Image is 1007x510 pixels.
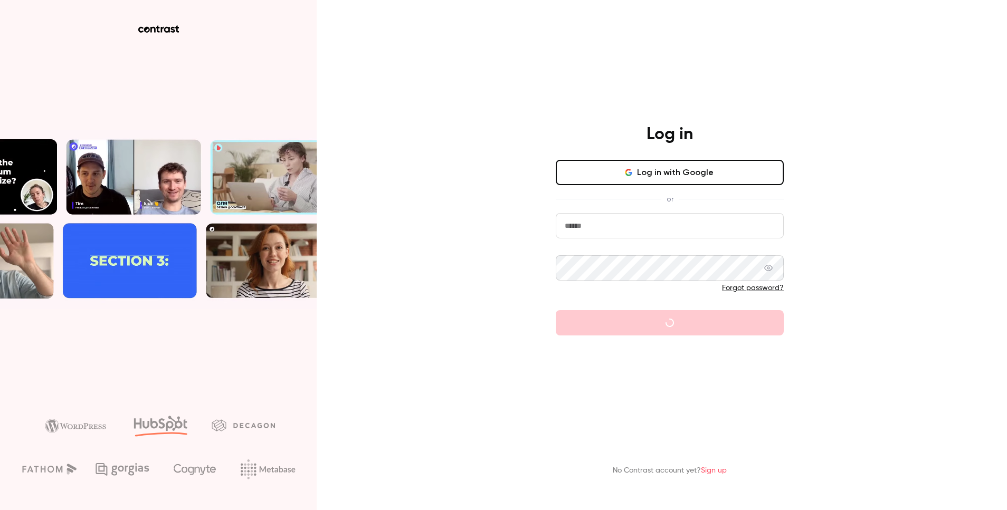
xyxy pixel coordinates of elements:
[613,465,727,476] p: No Contrast account yet?
[722,284,784,292] a: Forgot password?
[647,124,693,145] h4: Log in
[212,419,275,431] img: decagon
[556,160,784,185] button: Log in with Google
[661,194,679,205] span: or
[701,467,727,474] a: Sign up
